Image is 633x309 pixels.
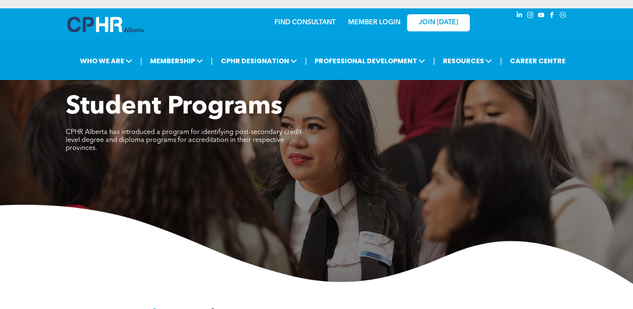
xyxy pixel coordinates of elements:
a: MEMBER LOGIN [348,19,400,26]
a: youtube [537,10,546,22]
a: Social network [559,10,568,22]
a: JOIN [DATE] [407,14,470,31]
span: Student Programs [66,95,282,120]
a: FIND CONSULTANT [274,19,336,26]
span: WHO WE ARE [77,53,135,69]
span: PROFESSIONAL DEVELOPMENT [312,53,428,69]
li: | [140,52,142,70]
span: CPHR Alberta has introduced a program for identifying post-secondary credit-level degree and dipl... [66,129,304,152]
li: | [500,52,502,70]
li: | [211,52,213,70]
img: A blue and white logo for cp alberta [67,17,144,32]
a: instagram [526,10,535,22]
span: MEMBERSHIP [148,53,205,69]
a: linkedin [515,10,524,22]
a: facebook [548,10,557,22]
span: CPHR DESIGNATION [218,53,300,69]
a: CAREER CENTRE [507,53,568,69]
li: | [305,52,307,70]
li: | [433,52,435,70]
span: RESOURCES [441,53,495,69]
span: JOIN [DATE] [419,19,458,27]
